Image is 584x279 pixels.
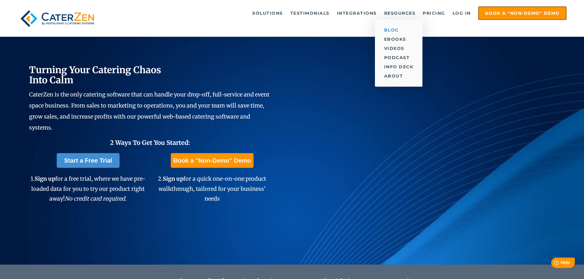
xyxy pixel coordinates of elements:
[110,139,190,146] span: 2 Ways To Get You Started:
[29,64,161,86] span: Turning Your Catering Chaos Into Calm
[449,7,474,19] a: Log in
[171,153,253,168] a: Book a "Non-Demo" Demo
[375,62,423,71] a: Info Deck
[375,35,423,44] a: eBooks
[375,71,423,81] a: About
[31,175,145,202] span: 1. for a free trial, where we have pre-loaded data for you to try our product right away!
[249,7,286,19] a: Solutions
[35,175,55,182] span: Sign up
[57,153,120,168] a: Start a Free Trial
[381,7,419,19] a: Resources
[287,7,333,19] a: Testimonials
[334,7,380,19] a: Integrations
[375,53,423,62] a: Podcast
[29,91,269,131] span: CaterZen is the only catering software that can handle your drop-off, full-service and event spac...
[478,6,567,20] a: Book a "Non-Demo" Demo
[17,6,97,31] img: caterzen
[111,6,567,20] div: Navigation Menu
[529,255,577,272] iframe: Help widget launcher
[375,44,423,53] a: Videos
[163,175,183,182] span: Sign up
[158,175,266,202] span: 2. for a quick one-on-one product walkthrough, tailored for your business' needs
[420,7,448,19] a: Pricing
[375,25,423,35] a: Blog
[65,195,127,202] em: No credit card required.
